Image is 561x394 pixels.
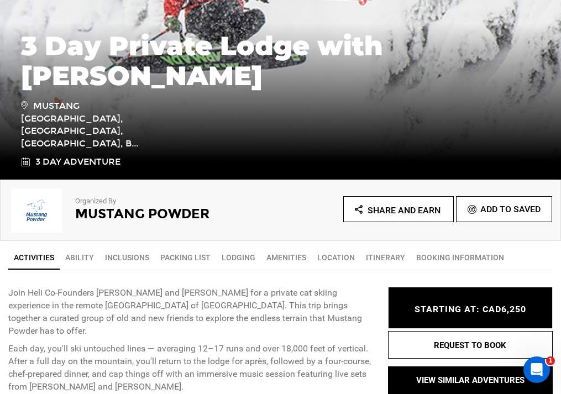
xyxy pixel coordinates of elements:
[216,246,261,269] a: Lodging
[388,366,553,394] button: VIEW SIMILAR ADVENTURES
[368,205,441,216] span: Share and Earn
[9,188,64,233] img: img_0ff4e6702feb5b161957f2ea789f15f4.png
[8,343,371,393] p: Each day, you'll ski untouched lines — averaging 12–17 runs and over 18,000 feet of vertical. Aft...
[75,196,260,207] p: Organized By
[8,287,371,337] p: Join Heli Co-Founders [PERSON_NAME] and [PERSON_NAME] for a private cat skiing experience in the ...
[35,156,120,169] span: 3 Day Adventure
[75,207,260,221] h2: Mustang Powder
[21,99,151,150] span: Mustang [GEOGRAPHIC_DATA], [GEOGRAPHIC_DATA], [GEOGRAPHIC_DATA], B...
[99,246,155,269] a: Inclusions
[155,246,216,269] a: Packing List
[60,246,99,269] a: Ability
[388,331,553,359] button: REQUEST TO BOOK
[546,356,555,365] span: 1
[360,246,411,269] a: Itinerary
[312,246,360,269] a: Location
[411,246,510,269] a: BOOKING INFORMATION
[523,356,550,383] iframe: Intercom live chat
[21,31,541,91] h1: 3 Day Private Lodge with [PERSON_NAME]
[415,304,526,314] span: STARTING AT: CAD6,250
[8,246,60,270] a: Activities
[261,246,312,269] a: Amenities
[480,204,541,214] span: Add To Saved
